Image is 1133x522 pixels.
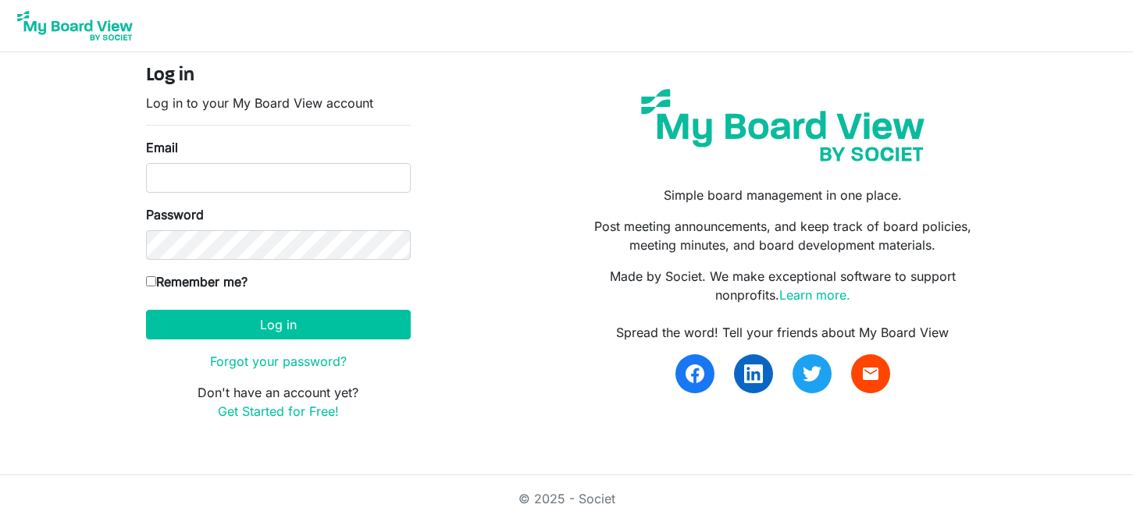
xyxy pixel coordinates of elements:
[146,94,411,112] p: Log in to your My Board View account
[210,353,347,369] a: Forgot your password?
[744,364,763,383] img: linkedin.svg
[686,364,704,383] img: facebook.svg
[851,354,890,393] a: email
[146,205,204,224] label: Password
[146,272,248,291] label: Remember me?
[146,65,411,87] h4: Log in
[578,186,987,204] p: Simple board management in one place.
[779,287,850,303] a: Learn more.
[578,323,987,342] div: Spread the word! Tell your friends about My Board View
[578,267,987,304] p: Made by Societ. We make exceptional software to support nonprofits.
[803,364,821,383] img: twitter.svg
[629,77,936,173] img: my-board-view-societ.svg
[578,217,987,254] p: Post meeting announcements, and keep track of board policies, meeting minutes, and board developm...
[146,138,178,157] label: Email
[12,6,137,45] img: My Board View Logo
[518,491,615,506] a: © 2025 - Societ
[146,383,411,421] p: Don't have an account yet?
[146,310,411,339] button: Log in
[861,364,880,383] span: email
[218,403,339,419] a: Get Started for Free!
[146,276,156,286] input: Remember me?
